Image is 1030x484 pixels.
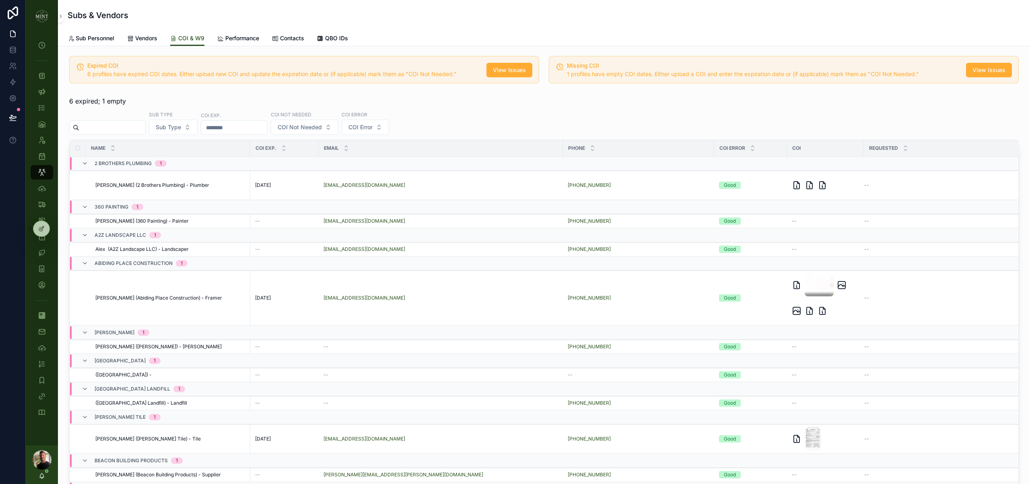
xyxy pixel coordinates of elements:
a: -- [864,372,1008,378]
a: [PHONE_NUMBER] [568,246,709,252]
a: -- [792,372,859,378]
span: [GEOGRAPHIC_DATA] [95,358,146,364]
span: -- [792,246,797,252]
span: -- [792,372,797,378]
span: -- [255,400,260,406]
a: -- [255,343,314,350]
a: -- [323,400,558,406]
span: [PERSON_NAME] [95,329,134,336]
a: -- [864,218,1008,224]
a: -- [255,400,314,406]
span: [PERSON_NAME] ([PERSON_NAME]) - [PERSON_NAME] [95,343,222,350]
a: [PHONE_NUMBER] [568,182,709,188]
span: -- [864,343,869,350]
a: ([GEOGRAPHIC_DATA] Landfill) - Landfill [95,400,245,406]
span: [PERSON_NAME] Tile [95,414,146,420]
span: Requested [869,145,898,151]
a: ([GEOGRAPHIC_DATA]) - [95,372,245,378]
span: -- [864,295,869,301]
a: -- [323,343,558,350]
div: 1 [181,260,183,267]
span: [DATE] [255,182,271,188]
a: [EMAIL_ADDRESS][DOMAIN_NAME] [323,436,405,442]
a: -- [255,246,314,252]
span: -- [255,372,260,378]
span: -- [864,436,869,442]
a: Image-(2).jpg [792,428,859,450]
a: [EMAIL_ADDRESS][DOMAIN_NAME] [323,218,558,224]
div: 1 [154,414,156,420]
div: Good [724,435,736,443]
img: App logo [35,10,48,23]
a: [PHONE_NUMBER] [568,182,611,188]
a: QBO IDs [317,31,348,47]
span: -- [864,472,869,478]
a: [EMAIL_ADDRESS][DOMAIN_NAME] [323,182,405,188]
a: [DATE] [255,295,314,301]
a: -- [864,472,1008,478]
a: -- [568,372,709,378]
span: View Issues [493,66,526,74]
a: [PHONE_NUMBER] [568,343,611,350]
span: Vendors [135,34,157,42]
span: 6 expired; 1 empty [69,96,126,106]
span: -- [255,218,260,224]
a: -- [864,295,1008,301]
a: Good [719,246,782,253]
a: -- [792,343,859,350]
img: Image-(2).jpg [805,428,821,450]
span: [DATE] [255,436,271,442]
span: -- [864,400,869,406]
span: ([GEOGRAPHIC_DATA]) - [95,372,152,378]
a: [EMAIL_ADDRESS][DOMAIN_NAME] [323,295,558,301]
span: -- [864,372,869,378]
a: [PHONE_NUMBER] [568,472,709,478]
span: -- [864,218,869,224]
a: [EMAIL_ADDRESS][DOMAIN_NAME] [323,436,558,442]
a: Good [719,343,782,350]
a: -- [864,246,1008,252]
div: scrollable content [26,32,58,430]
a: [EMAIL_ADDRESS][DOMAIN_NAME] [323,246,558,252]
div: 6 profiles have expired COI dates. Either upload new COI and update the expiration date or (if ap... [87,70,480,78]
div: Good [724,399,736,407]
span: 2 Brothers Plumbing [95,160,152,167]
a: [PHONE_NUMBER] [568,343,709,350]
a: Contacts [272,31,304,47]
a: COI & W9 [170,31,204,46]
a: -- [792,218,859,224]
span: COI [792,145,801,151]
a: -- [864,182,1008,188]
span: [GEOGRAPHIC_DATA] Landfill [95,386,170,392]
span: -- [323,343,328,350]
h5: Missing COI [567,63,960,68]
div: 1 [178,386,180,392]
span: -- [792,218,797,224]
a: [PHONE_NUMBER] [568,436,709,442]
span: -- [792,343,797,350]
span: 1 profiles have empty COI dates. Either upload a COI and enter the expiration date or (if applica... [567,70,919,77]
a: Good [719,435,782,443]
img: Scan-110.jpeg [805,274,834,296]
a: [EMAIL_ADDRESS][DOMAIN_NAME] [323,218,405,224]
button: Select Button [342,120,389,135]
div: Good [724,371,736,379]
a: Scan-110.jpeg [792,274,859,322]
a: [DATE] [255,182,314,188]
span: COI Error [719,145,745,151]
div: Good [724,294,736,302]
a: [PHONE_NUMBER] [568,295,611,301]
a: [PERSON_NAME] (360 Painting) - Painter [95,218,245,224]
a: [PHONE_NUMBER] [568,400,611,406]
a: Good [719,371,782,379]
span: -- [568,372,573,378]
a: [EMAIL_ADDRESS][DOMAIN_NAME] [323,295,405,301]
button: View Issues [486,63,532,77]
a: Good [719,471,782,478]
a: [PHONE_NUMBER] [568,295,709,301]
span: -- [323,400,328,406]
label: COI Error [342,111,367,118]
a: Good [719,399,782,407]
a: -- [255,472,314,478]
div: 1 [160,160,162,167]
